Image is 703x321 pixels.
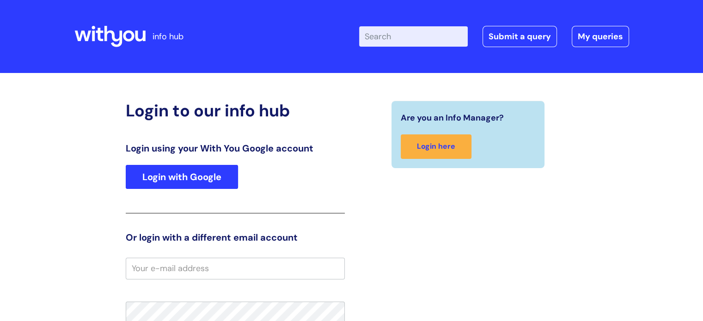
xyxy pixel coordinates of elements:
[126,165,238,189] a: Login with Google
[153,29,183,44] p: info hub
[126,143,345,154] h3: Login using your With You Google account
[401,110,504,125] span: Are you an Info Manager?
[359,26,468,47] input: Search
[483,26,557,47] a: Submit a query
[126,258,345,279] input: Your e-mail address
[126,101,345,121] h2: Login to our info hub
[572,26,629,47] a: My queries
[126,232,345,243] h3: Or login with a different email account
[401,134,471,159] a: Login here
